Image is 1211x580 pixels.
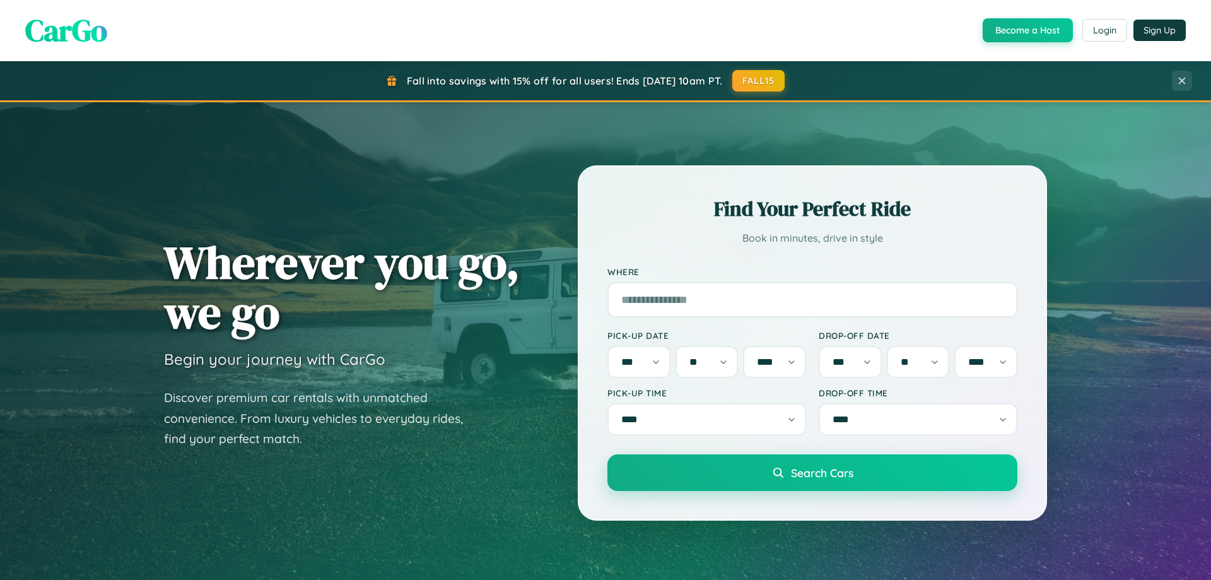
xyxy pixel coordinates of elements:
span: CarGo [25,9,107,51]
button: Become a Host [983,18,1073,42]
span: Fall into savings with 15% off for all users! Ends [DATE] 10am PT. [407,74,723,87]
label: Pick-up Date [607,330,806,341]
label: Pick-up Time [607,388,806,398]
h2: Find Your Perfect Ride [607,195,1017,223]
p: Discover premium car rentals with unmatched convenience. From luxury vehicles to everyday rides, ... [164,388,479,449]
label: Where [607,266,1017,277]
button: Login [1082,19,1127,42]
button: FALL15 [732,70,785,92]
h1: Wherever you go, we go [164,237,520,337]
label: Drop-off Time [819,388,1017,398]
p: Book in minutes, drive in style [607,229,1017,247]
h3: Begin your journey with CarGo [164,350,385,369]
button: Sign Up [1133,20,1186,41]
label: Drop-off Date [819,330,1017,341]
button: Search Cars [607,454,1017,491]
span: Search Cars [791,466,853,480]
